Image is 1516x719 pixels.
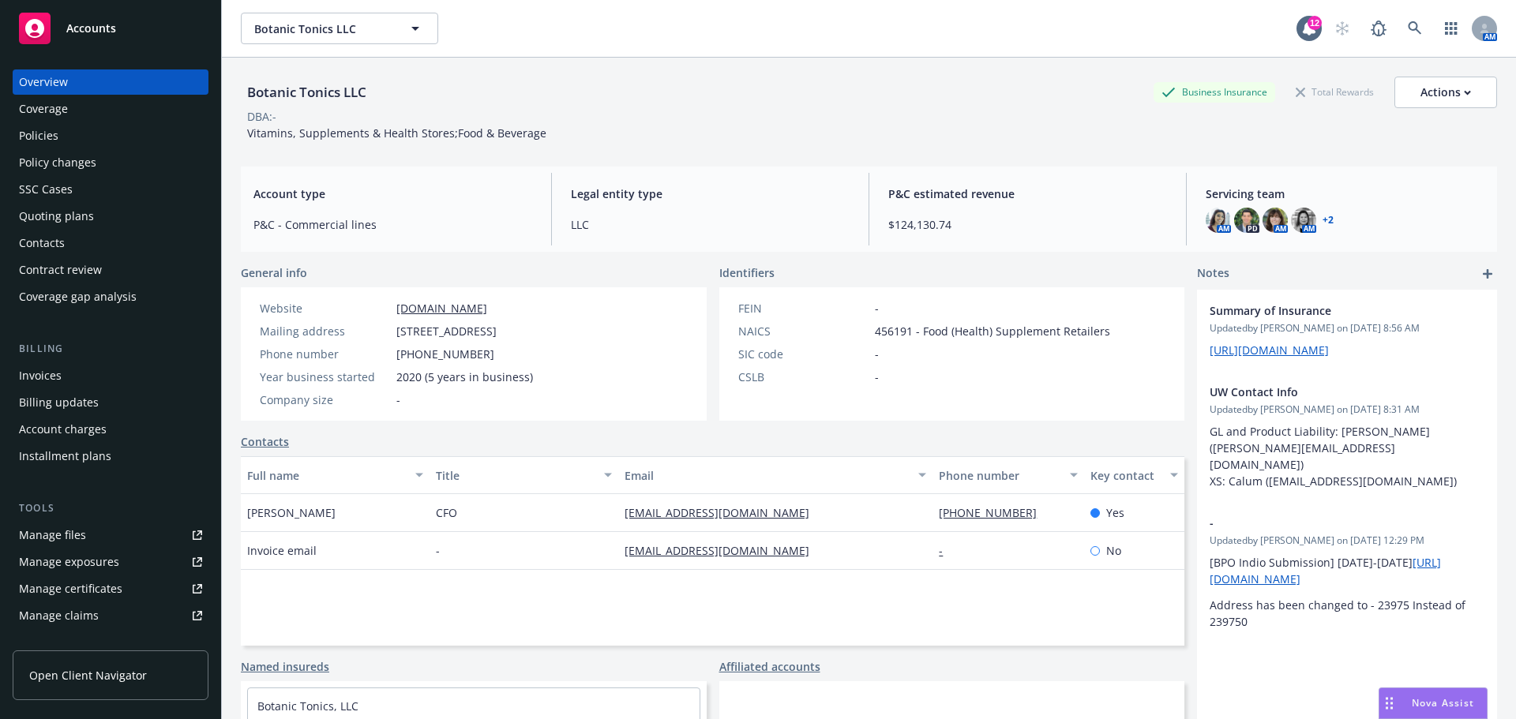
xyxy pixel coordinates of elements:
span: 2020 (5 years in business) [396,369,533,385]
button: Actions [1394,77,1497,108]
button: Full name [241,456,430,494]
div: Manage BORs [19,630,93,655]
span: Nova Assist [1412,696,1474,710]
div: SIC code [738,346,869,362]
div: Company size [260,391,390,408]
span: Notes [1197,264,1229,283]
a: Contract review [13,257,208,283]
div: Contract review [19,257,102,283]
span: [PHONE_NUMBER] [396,346,494,362]
a: Start snowing [1326,13,1358,44]
span: - [436,542,440,559]
span: - [875,369,879,385]
p: Address has been changed to - 23975 Instead of 239750 [1210,597,1484,630]
a: SSC Cases [13,177,208,202]
div: Website [260,300,390,316]
div: Overview [19,69,68,95]
div: Manage certificates [19,576,122,601]
div: NAICS [738,323,869,339]
a: Billing updates [13,390,208,415]
button: Phone number [932,456,1083,494]
div: Summary of InsuranceUpdatedby [PERSON_NAME] on [DATE] 8:56 AM[URL][DOMAIN_NAME] [1197,290,1497,371]
span: Botanic Tonics LLC [254,21,391,37]
a: Overview [13,69,208,95]
a: Manage certificates [13,576,208,601]
div: CSLB [738,369,869,385]
div: Botanic Tonics LLC [241,82,373,103]
div: Installment plans [19,444,111,469]
span: Accounts [66,22,116,35]
a: Manage BORs [13,630,208,655]
p: GL and Product Liability: [PERSON_NAME] ([PERSON_NAME][EMAIL_ADDRESS][DOMAIN_NAME]) XS: Calum ([E... [1210,423,1484,489]
div: Account charges [19,417,107,442]
div: SSC Cases [19,177,73,202]
div: UW Contact InfoUpdatedby [PERSON_NAME] on [DATE] 8:31 AMGL and Product Liability: [PERSON_NAME] (... [1197,371,1497,502]
div: 12 [1308,15,1322,29]
a: Report a Bug [1363,13,1394,44]
span: Summary of Insurance [1210,302,1443,319]
a: [PHONE_NUMBER] [939,505,1049,520]
div: Coverage gap analysis [19,284,137,309]
span: CFO [436,504,457,521]
span: - [875,346,879,362]
span: General info [241,264,307,281]
a: [URL][DOMAIN_NAME] [1210,343,1329,358]
span: UW Contact Info [1210,384,1443,400]
a: [EMAIL_ADDRESS][DOMAIN_NAME] [625,543,822,558]
a: Search [1399,13,1431,44]
a: Manage claims [13,603,208,628]
a: [EMAIL_ADDRESS][DOMAIN_NAME] [625,505,822,520]
span: Open Client Navigator [29,667,147,683]
div: Manage claims [19,603,99,628]
p: [BPO Indio Submission] [DATE]-[DATE] [1210,554,1484,587]
span: - [396,391,400,408]
img: photo [1291,208,1316,233]
span: Manage exposures [13,549,208,575]
a: Affiliated accounts [719,658,820,675]
div: Key contact [1090,467,1161,484]
span: Updated by [PERSON_NAME] on [DATE] 12:29 PM [1210,534,1484,548]
div: Phone number [939,467,1060,484]
div: -Updatedby [PERSON_NAME] on [DATE] 12:29 PM[BPO Indio Submission] [DATE]-[DATE][URL][DOMAIN_NAME]... [1197,502,1497,642]
span: Invoice email [247,542,317,559]
a: Accounts [13,6,208,51]
div: Manage exposures [19,549,119,575]
span: 456191 - Food (Health) Supplement Retailers [875,323,1110,339]
a: edit [1443,384,1462,403]
a: edit [1443,302,1462,321]
img: photo [1234,208,1259,233]
button: Nova Assist [1379,687,1488,719]
div: Policy changes [19,150,96,175]
span: $124,130.74 [888,216,1167,233]
div: DBA: - [247,108,276,125]
span: Updated by [PERSON_NAME] on [DATE] 8:31 AM [1210,403,1484,417]
span: - [1210,515,1443,531]
span: Updated by [PERSON_NAME] on [DATE] 8:56 AM [1210,321,1484,335]
a: [DOMAIN_NAME] [396,301,487,316]
img: photo [1263,208,1288,233]
span: [STREET_ADDRESS] [396,323,497,339]
span: Account type [253,185,532,202]
span: Vitamins, Supplements & Health Stores;Food & Beverage [247,125,546,140]
a: Policy changes [13,150,208,175]
a: remove [1465,302,1484,321]
button: Email [618,456,932,494]
a: Invoices [13,363,208,388]
button: Key contact [1084,456,1184,494]
div: Full name [247,467,406,484]
div: Tools [13,500,208,516]
div: Mailing address [260,323,390,339]
div: Policies [19,123,58,148]
div: Phone number [260,346,390,362]
div: Billing [13,341,208,357]
span: Identifiers [719,264,775,281]
span: [PERSON_NAME] [247,504,336,521]
div: Invoices [19,363,62,388]
a: remove [1465,384,1484,403]
div: Contacts [19,230,65,256]
a: Coverage [13,96,208,122]
div: Business Insurance [1154,82,1275,102]
a: Botanic Tonics, LLC [257,698,358,713]
div: Quoting plans [19,204,94,229]
a: Contacts [241,433,289,450]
